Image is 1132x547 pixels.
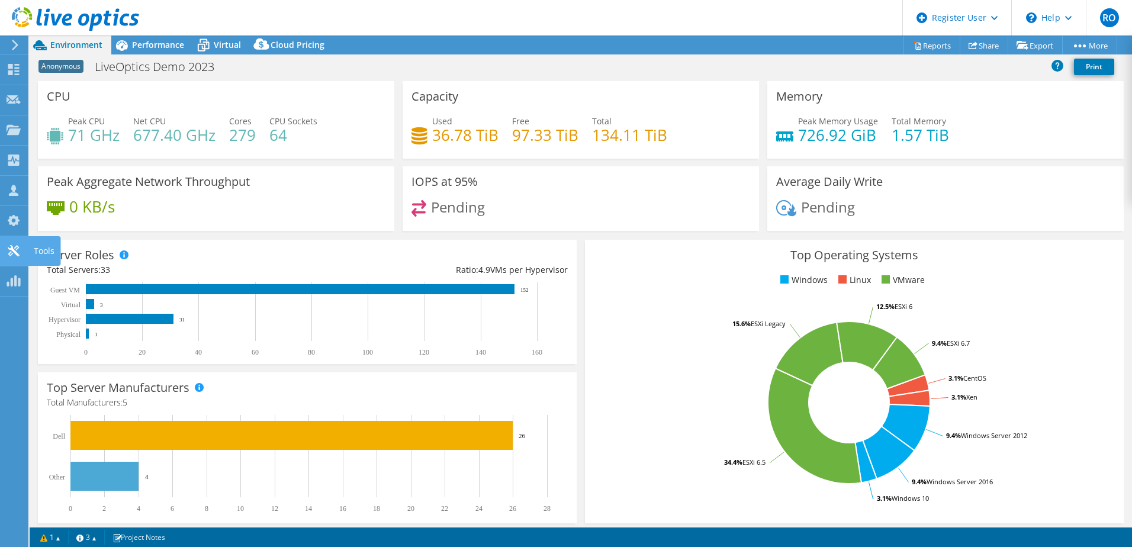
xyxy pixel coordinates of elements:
[520,287,529,293] text: 152
[835,273,871,287] li: Linux
[801,197,855,217] span: Pending
[38,60,83,73] span: Anonymous
[305,504,312,513] text: 14
[47,175,250,188] h3: Peak Aggregate Network Throughput
[776,175,883,188] h3: Average Daily Write
[237,504,244,513] text: 10
[798,115,878,127] span: Peak Memory Usage
[478,264,490,275] span: 4.9
[84,348,88,356] text: 0
[307,263,568,276] div: Ratio: VMs per Hypervisor
[69,200,115,213] h4: 0 KB/s
[50,39,102,50] span: Environment
[1026,12,1037,23] svg: \n
[47,381,189,394] h3: Top Server Manufacturers
[137,504,140,513] text: 4
[431,197,485,217] span: Pending
[592,115,612,127] span: Total
[776,90,822,103] h3: Memory
[49,473,65,481] text: Other
[132,39,184,50] span: Performance
[1100,8,1119,27] span: RO
[592,128,667,141] h4: 134.11 TiB
[68,530,105,545] a: 3
[432,128,499,141] h4: 36.78 TiB
[512,115,529,127] span: Free
[229,115,252,127] span: Cores
[509,504,516,513] text: 26
[89,60,233,73] h1: LiveOptics Demo 2023
[951,392,966,401] tspan: 3.1%
[419,348,429,356] text: 120
[1008,36,1063,54] a: Export
[1074,59,1114,75] a: Print
[432,115,452,127] span: Used
[732,319,751,328] tspan: 15.6%
[724,458,742,466] tspan: 34.4%
[751,319,786,328] tspan: ESXi Legacy
[214,39,241,50] span: Virtual
[544,504,551,513] text: 28
[32,530,69,545] a: 1
[742,458,766,466] tspan: ESXi 6.5
[50,286,80,294] text: Guest VM
[966,392,977,401] tspan: Xen
[947,339,970,347] tspan: ESXi 6.7
[475,348,486,356] text: 140
[892,494,929,503] tspan: Windows 10
[271,504,278,513] text: 12
[145,473,149,480] text: 4
[308,348,315,356] text: 80
[123,397,127,408] span: 5
[876,302,895,311] tspan: 12.5%
[441,504,448,513] text: 22
[892,128,949,141] h4: 1.57 TiB
[903,36,960,54] a: Reports
[475,504,483,513] text: 24
[195,348,202,356] text: 40
[948,374,963,382] tspan: 3.1%
[271,39,324,50] span: Cloud Pricing
[960,36,1008,54] a: Share
[269,128,317,141] h4: 64
[1062,36,1117,54] a: More
[362,348,373,356] text: 100
[407,504,414,513] text: 20
[229,128,256,141] h4: 279
[339,504,346,513] text: 16
[777,273,828,287] li: Windows
[49,316,81,324] text: Hypervisor
[133,128,216,141] h4: 677.40 GHz
[877,494,892,503] tspan: 3.1%
[879,273,925,287] li: VMware
[912,477,927,486] tspan: 9.4%
[594,249,1115,262] h3: Top Operating Systems
[927,477,993,486] tspan: Windows Server 2016
[47,249,114,262] h3: Server Roles
[100,302,103,308] text: 3
[205,504,208,513] text: 8
[53,432,65,440] text: Dell
[895,302,912,311] tspan: ESXi 6
[101,264,110,275] span: 33
[269,115,317,127] span: CPU Sockets
[519,432,526,439] text: 26
[532,348,542,356] text: 160
[56,330,81,339] text: Physical
[411,90,458,103] h3: Capacity
[946,431,961,440] tspan: 9.4%
[133,115,166,127] span: Net CPU
[28,236,60,266] div: Tools
[252,348,259,356] text: 60
[963,374,986,382] tspan: CentOS
[68,128,120,141] h4: 71 GHz
[69,504,72,513] text: 0
[932,339,947,347] tspan: 9.4%
[512,128,578,141] h4: 97.33 TiB
[139,348,146,356] text: 20
[68,115,105,127] span: Peak CPU
[102,504,106,513] text: 2
[61,301,81,309] text: Virtual
[104,530,173,545] a: Project Notes
[47,263,307,276] div: Total Servers:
